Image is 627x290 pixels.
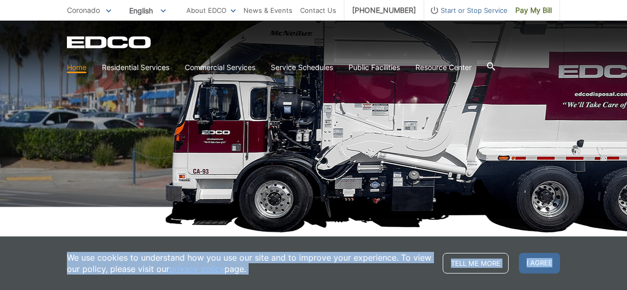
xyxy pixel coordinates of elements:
a: Public Facilities [349,62,400,73]
a: privacy policy [169,263,224,275]
a: Residential Services [102,62,169,73]
a: Home [67,62,86,73]
a: Contact Us [300,5,336,16]
a: Resource Center [415,62,472,73]
a: News & Events [243,5,292,16]
a: EDCD logo. Return to the homepage. [67,36,152,48]
a: Commercial Services [185,62,255,73]
span: Coronado [67,6,100,14]
span: English [121,2,173,19]
a: About EDCO [186,5,236,16]
a: Service Schedules [271,62,333,73]
p: We use cookies to understand how you use our site and to improve your experience. To view our pol... [67,252,432,275]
